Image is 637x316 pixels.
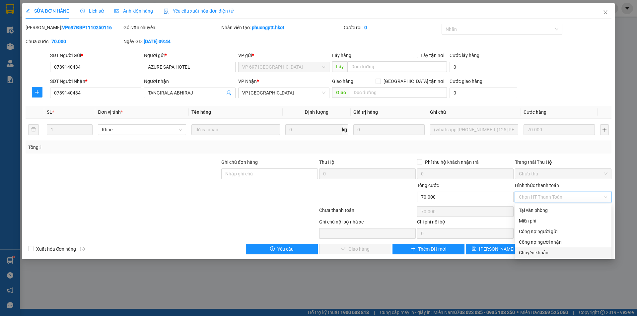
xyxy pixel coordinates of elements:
[450,53,479,58] label: Cước lấy hàng
[353,109,378,115] span: Giá trị hàng
[238,52,329,59] div: VP gửi
[519,169,607,179] span: Chưa thu
[332,53,351,58] span: Lấy hàng
[47,109,52,115] span: SL
[392,244,464,254] button: plusThêm ĐH mới
[270,246,275,252] span: exclamation-circle
[80,9,85,13] span: clock-circle
[191,124,280,135] input: VD: Bàn, Ghế
[28,144,246,151] div: Tổng: 1
[28,124,39,135] button: delete
[417,218,514,228] div: Chi phí nội bộ
[76,40,124,47] span: VPDN1310250008
[381,78,447,85] span: [GEOGRAPHIC_DATA] tận nơi
[164,9,169,14] img: icon
[32,90,42,95] span: plus
[221,168,318,179] input: Ghi chú đơn hàng
[418,245,446,253] span: Thêm ĐH mới
[23,39,73,49] span: ↔ [GEOGRAPHIC_DATA]
[417,183,439,188] span: Tổng cước
[364,25,367,30] b: 0
[332,87,350,98] span: Giao
[353,124,425,135] input: 0
[26,8,70,14] span: SỬA ĐƠN HÀNG
[350,87,447,98] input: Dọc đường
[238,79,257,84] span: VP Nhận
[450,62,517,72] input: Cước lấy hàng
[221,24,342,31] div: Nhân viên tạo:
[332,79,353,84] span: Giao hàng
[26,9,30,13] span: edit
[164,8,234,14] span: Yêu cầu xuất hóa đơn điện tử
[466,244,538,254] button: save[PERSON_NAME] thay đổi
[114,8,153,14] span: Ảnh kiện hàng
[144,52,235,59] div: Người gửi
[519,217,607,224] div: Miễn phí
[519,238,607,246] div: Công nợ người nhận
[221,159,258,165] label: Ghi chú đơn hàng
[347,61,447,72] input: Dọc đường
[411,246,415,252] span: plus
[123,24,220,31] div: Gói vận chuyển:
[62,25,112,30] b: VP697ĐBP1110250116
[600,124,609,135] button: plus
[319,159,334,165] span: Thu Hộ
[603,10,608,15] span: close
[341,124,348,135] span: kg
[98,109,123,115] span: Đơn vị tính
[422,158,481,166] span: Phí thu hộ khách nhận trả
[80,8,104,14] span: Lịch sử
[515,158,611,166] div: Trạng thái Thu Hộ
[102,125,182,135] span: Khác
[191,109,211,115] span: Tên hàng
[144,39,171,44] b: [DATE] 09:44
[80,247,85,251] span: info-circle
[524,124,595,135] input: 0
[277,245,294,253] span: Yêu cầu
[242,62,325,72] span: VP 697 Điện Biên Phủ
[4,26,17,57] img: logo
[226,90,232,95] span: user-add
[472,246,476,252] span: save
[242,88,325,98] span: VP Đà Nẵng
[519,207,607,214] div: Tại văn phòng
[144,78,235,85] div: Người nhận
[32,87,42,97] button: plus
[596,3,615,22] button: Close
[50,78,141,85] div: SĐT Người Nhận
[34,245,79,253] span: Xuất hóa đơn hàng
[21,33,73,49] span: ↔ [GEOGRAPHIC_DATA]
[344,24,440,31] div: Cước rồi :
[519,192,607,202] span: Chọn HT Thanh Toán
[21,28,73,49] span: SAPA, LÀO CAI ↔ [GEOGRAPHIC_DATA]
[123,38,220,45] div: Ngày GD:
[450,79,482,84] label: Cước giao hàng
[114,9,119,13] span: picture
[246,244,318,254] button: exclamation-circleYêu cầu
[50,52,141,59] div: SĐT Người Gửi
[515,226,611,237] div: Cước gửi hàng sẽ được ghi vào công nợ của người gửi
[519,228,607,235] div: Công nợ người gửi
[319,244,391,254] button: checkGiao hàng
[524,109,546,115] span: Cước hàng
[430,124,518,135] input: Ghi Chú
[24,5,69,27] strong: CHUYỂN PHÁT NHANH HK BUSLINES
[318,207,416,218] div: Chưa thanh toán
[479,245,532,253] span: [PERSON_NAME] thay đổi
[418,52,447,59] span: Lấy tận nơi
[515,183,559,188] label: Hình thức thanh toán
[305,109,328,115] span: Định lượng
[26,38,122,45] div: Chưa cước :
[26,24,122,31] div: [PERSON_NAME]:
[51,39,66,44] b: 70.000
[332,61,347,72] span: Lấy
[427,106,521,119] th: Ghi chú
[319,218,416,228] div: Ghi chú nội bộ nhà xe
[519,249,607,256] div: Chuyển khoản
[450,88,517,98] input: Cước giao hàng
[252,25,284,30] b: phuongptt.hkot
[515,237,611,247] div: Cước gửi hàng sẽ được ghi vào công nợ của người nhận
